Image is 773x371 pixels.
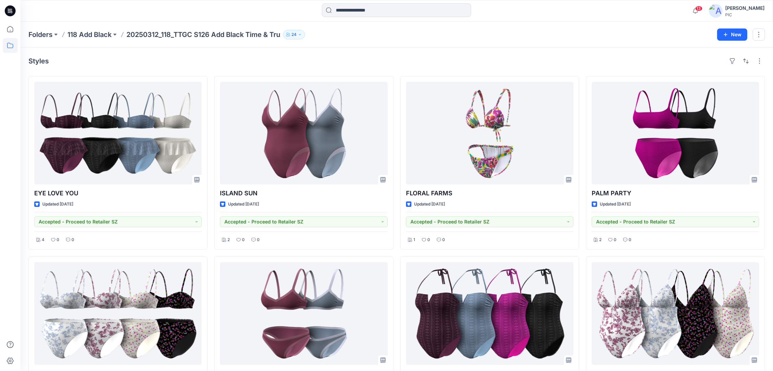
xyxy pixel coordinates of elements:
[406,262,573,365] a: EYECATCHER
[34,189,202,198] p: EYE LOVE YOU
[725,4,765,12] div: [PERSON_NAME]
[406,82,573,184] a: FLORAL FARMS
[592,262,759,365] a: TOILE TOUCH
[442,236,445,243] p: 0
[614,236,616,243] p: 0
[406,189,573,198] p: FLORAL FARMS
[220,82,387,184] a: ISLAND SUN
[67,30,111,39] a: 118 Add Black
[599,236,602,243] p: 2
[126,30,280,39] p: 20250312_118_TTGC S126 Add Black Time & Tru
[709,4,723,18] img: avatar
[220,262,387,365] a: ISLAND DREAMER
[427,236,430,243] p: 0
[42,201,73,208] p: Updated [DATE]
[414,201,445,208] p: Updated [DATE]
[57,236,59,243] p: 0
[242,236,245,243] p: 0
[28,30,53,39] a: Folders
[28,57,49,65] h4: Styles
[228,201,259,208] p: Updated [DATE]
[72,236,74,243] p: 0
[592,82,759,184] a: PALM PARTY
[227,236,230,243] p: 2
[291,31,297,38] p: 24
[629,236,631,243] p: 0
[257,236,260,243] p: 0
[592,189,759,198] p: PALM PARTY
[283,30,305,39] button: 24
[725,12,765,17] div: PIC
[717,28,747,41] button: New
[600,201,631,208] p: Updated [DATE]
[34,82,202,184] a: EYE LOVE YOU
[34,262,202,365] a: TOILE TREASURE
[42,236,44,243] p: 4
[695,6,703,11] span: 13
[413,236,415,243] p: 1
[220,189,387,198] p: ISLAND SUN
